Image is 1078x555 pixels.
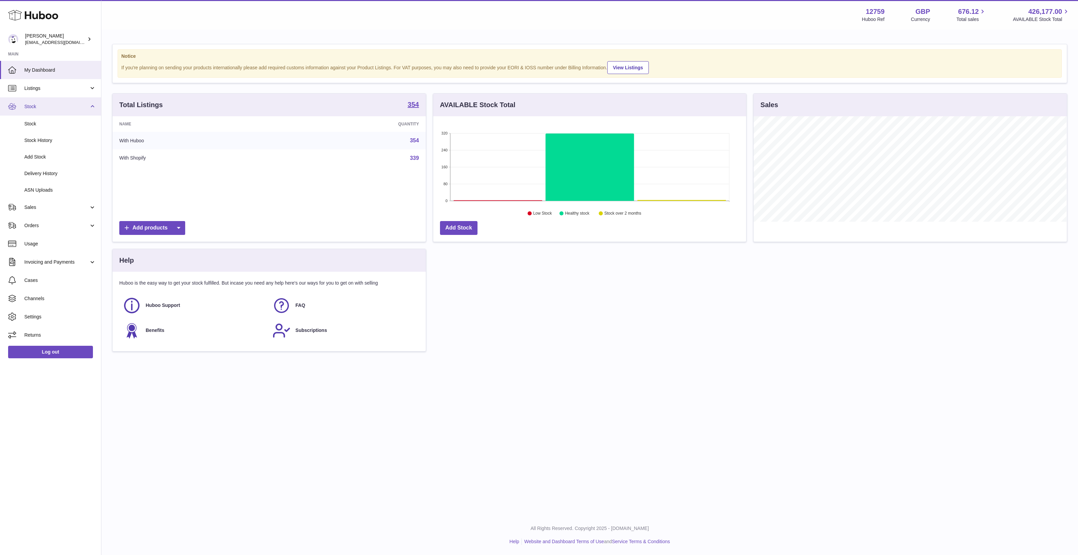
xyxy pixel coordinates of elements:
img: internalAdmin-12759@internal.huboo.com [8,34,18,44]
span: Stock [24,103,89,110]
span: Benefits [146,327,164,334]
a: Huboo Support [123,296,266,315]
span: Cases [24,277,96,284]
span: FAQ [295,302,305,309]
span: Sales [24,204,89,211]
span: Total sales [956,16,986,23]
text: Low Stock [533,211,552,216]
h3: AVAILABLE Stock Total [440,100,515,110]
span: Invoicing and Payments [24,259,89,265]
div: [PERSON_NAME] [25,33,86,46]
a: View Listings [607,61,649,74]
span: Usage [24,241,96,247]
a: Log out [8,346,93,358]
span: Delivery History [24,170,96,177]
p: All Rights Reserved. Copyright 2025 - [DOMAIN_NAME] [107,525,1073,532]
span: Add Stock [24,154,96,160]
p: Huboo is the easy way to get your stock fulfilled. But incase you need any help here's our ways f... [119,280,419,286]
text: 240 [441,148,447,152]
span: My Dashboard [24,67,96,73]
text: 80 [443,182,447,186]
text: Stock over 2 months [604,211,641,216]
th: Quantity [281,116,426,132]
text: 0 [445,199,447,203]
a: 354 [410,138,419,143]
a: Service Terms & Conditions [612,539,670,544]
a: Add Stock [440,221,477,235]
span: Settings [24,314,96,320]
a: 354 [408,101,419,109]
span: 426,177.00 [1028,7,1062,16]
th: Name [113,116,281,132]
h3: Help [119,256,134,265]
div: If you're planning on sending your products internationally please add required customs informati... [121,60,1058,74]
td: With Shopify [113,149,281,167]
a: Benefits [123,321,266,340]
a: Website and Dashboard Terms of Use [524,539,604,544]
span: Channels [24,295,96,302]
span: Returns [24,332,96,338]
strong: 354 [408,101,419,108]
span: 676.12 [958,7,979,16]
strong: GBP [915,7,930,16]
a: FAQ [272,296,415,315]
strong: 12759 [866,7,885,16]
text: Healthy stock [565,211,590,216]
h3: Total Listings [119,100,163,110]
span: AVAILABLE Stock Total [1013,16,1070,23]
td: With Huboo [113,132,281,149]
a: Add products [119,221,185,235]
span: Orders [24,222,89,229]
strong: Notice [121,53,1058,59]
text: 160 [441,165,447,169]
span: Stock History [24,137,96,144]
span: Stock [24,121,96,127]
div: Huboo Ref [862,16,885,23]
a: Subscriptions [272,321,415,340]
a: Help [510,539,519,544]
span: [EMAIL_ADDRESS][DOMAIN_NAME] [25,40,99,45]
span: Listings [24,85,89,92]
text: 320 [441,131,447,135]
span: ASN Uploads [24,187,96,193]
h3: Sales [760,100,778,110]
span: Huboo Support [146,302,180,309]
a: 676.12 Total sales [956,7,986,23]
li: and [522,538,670,545]
span: Subscriptions [295,327,327,334]
div: Currency [911,16,930,23]
a: 426,177.00 AVAILABLE Stock Total [1013,7,1070,23]
a: 339 [410,155,419,161]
